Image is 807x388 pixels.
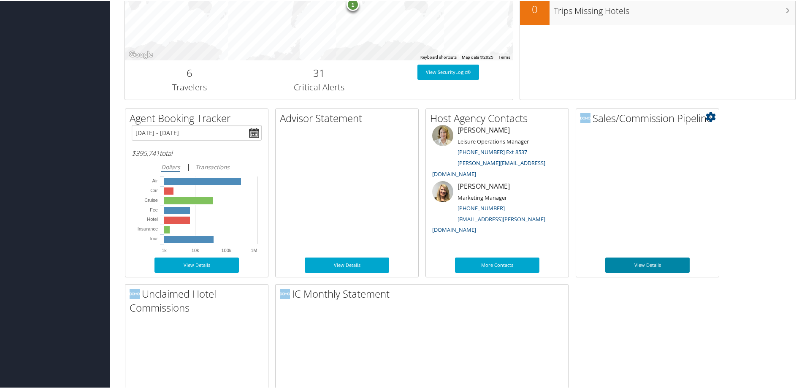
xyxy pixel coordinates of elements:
tspan: Air [152,177,158,182]
text: 1M [251,247,257,252]
a: More Contacts [455,257,539,272]
span: Map data ©2025 [462,54,493,59]
a: View SecurityLogic® [417,64,479,79]
a: View Details [154,257,239,272]
tspan: Fee [150,206,158,212]
img: domo-logo.png [580,112,590,122]
button: Keyboard shortcuts [420,54,457,60]
h2: 6 [131,65,248,79]
img: domo-logo.png [130,288,140,298]
text: 10k [192,247,199,252]
h2: 0 [520,1,550,16]
img: meredith-price.jpg [432,124,453,145]
h2: 31 [260,65,377,79]
text: 100k [221,247,231,252]
h2: Agent Booking Tracker [130,110,268,125]
small: Leisure Operations Manager [458,137,529,144]
tspan: Insurance [138,225,158,231]
i: Dollars [161,162,180,170]
a: [EMAIL_ADDRESS][PERSON_NAME][DOMAIN_NAME] [432,214,545,233]
h3: Critical Alerts [260,81,377,92]
a: [PHONE_NUMBER] Ext 8537 [458,147,527,155]
h2: Sales/Commission Pipeline [580,110,719,125]
img: domo-logo.png [280,288,290,298]
a: View Details [605,257,690,272]
span: $395,741 [132,148,160,157]
a: Terms (opens in new tab) [498,54,510,59]
small: Marketing Manager [458,193,507,201]
h2: Advisor Statement [280,110,418,125]
h3: Travelers [131,81,248,92]
h2: Host Agency Contacts [430,110,569,125]
img: ali-moffitt.jpg [432,180,453,201]
a: [PERSON_NAME][EMAIL_ADDRESS][DOMAIN_NAME] [432,158,545,177]
li: [PERSON_NAME] [428,124,566,180]
i: Transactions [195,162,229,170]
tspan: Car [150,187,158,192]
div: | [132,161,262,171]
a: View Details [305,257,389,272]
a: [PHONE_NUMBER] [458,203,505,211]
tspan: Hotel [147,216,158,221]
h6: total [132,148,262,157]
h2: Unclaimed Hotel Commissions [130,286,268,314]
text: 1k [162,247,167,252]
tspan: Cruise [144,197,158,202]
tspan: Tour [149,235,158,240]
h2: IC Monthly Statement [280,286,568,300]
img: Google [127,49,155,60]
li: [PERSON_NAME] [428,180,566,236]
a: Open this area in Google Maps (opens a new window) [127,49,155,60]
